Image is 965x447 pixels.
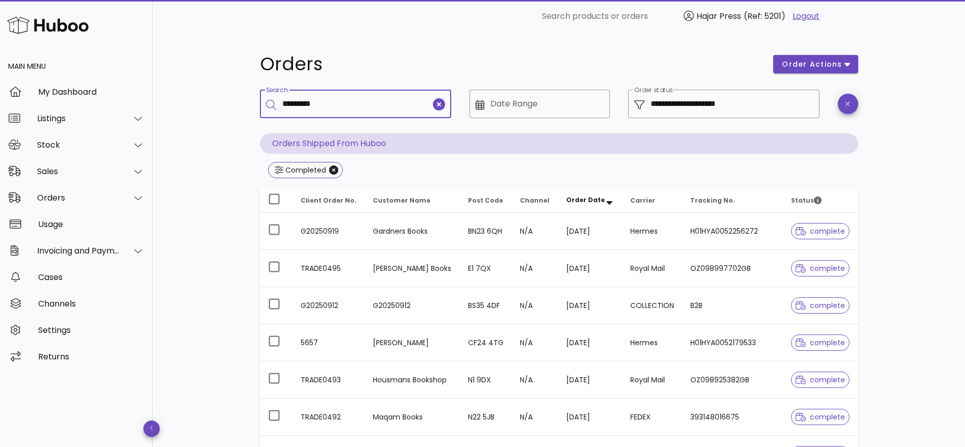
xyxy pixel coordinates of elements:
span: complete [796,265,845,272]
td: [DATE] [558,399,622,436]
label: Search [266,87,287,94]
td: Royal Mail [622,250,682,287]
div: Settings [38,325,144,335]
div: Listings [37,114,120,123]
div: Cases [38,272,144,282]
td: N/A [512,250,558,287]
td: [DATE] [558,287,622,324]
div: Completed [283,165,326,175]
td: Hermes [622,324,682,361]
td: 5657 [293,324,365,361]
th: Client Order No. [293,188,365,213]
span: complete [796,339,845,346]
td: Royal Mail [622,361,682,399]
p: Orders Shipped From Huboo [260,133,858,154]
label: Order status [634,87,672,94]
td: N/A [512,399,558,436]
h1: Orders [260,55,762,73]
td: N1 9DX [460,361,512,399]
td: FEDEX [622,399,682,436]
td: [PERSON_NAME] Books [365,250,460,287]
td: Hermes [622,213,682,250]
a: Logout [793,10,820,22]
button: order actions [773,55,858,73]
td: G20250912 [293,287,365,324]
button: clear icon [433,98,445,110]
span: Hajar Press [696,10,741,22]
td: H01HYA0052179533 [682,324,783,361]
span: complete [796,228,845,235]
td: CF24 4TG [460,324,512,361]
td: N/A [512,213,558,250]
th: Channel [512,188,558,213]
div: Sales [37,166,120,176]
div: Stock [37,140,120,150]
span: Carrier [630,196,655,205]
span: (Ref: 5201) [744,10,785,22]
td: B2B [682,287,783,324]
td: BS35 4DF [460,287,512,324]
div: Usage [38,219,144,229]
span: Status [791,196,822,205]
td: N/A [512,361,558,399]
span: complete [796,302,845,309]
th: Order Date: Sorted descending. Activate to remove sorting. [558,188,622,213]
td: OZ098925382GB [682,361,783,399]
td: OZ098997702GB [682,250,783,287]
td: TRADE0492 [293,399,365,436]
button: Close [329,165,338,175]
th: Post Code [460,188,512,213]
td: 393148016675 [682,399,783,436]
img: Huboo Logo [7,14,89,36]
td: Maqam Books [365,399,460,436]
td: [DATE] [558,250,622,287]
span: order actions [781,59,842,70]
td: Housmans Bookshop [365,361,460,399]
div: Returns [38,352,144,361]
span: Client Order No. [301,196,357,205]
td: N/A [512,324,558,361]
td: BN23 6QH [460,213,512,250]
td: [DATE] [558,213,622,250]
td: COLLECTION [622,287,682,324]
td: Gardners Books [365,213,460,250]
td: N/A [512,287,558,324]
span: complete [796,413,845,421]
td: N22 5JB [460,399,512,436]
th: Tracking No. [682,188,783,213]
th: Carrier [622,188,682,213]
td: G20250912 [365,287,460,324]
th: Customer Name [365,188,460,213]
td: G20250919 [293,213,365,250]
td: [DATE] [558,324,622,361]
span: Post Code [468,196,503,205]
span: Tracking No. [690,196,735,205]
span: Order Date [566,195,605,204]
td: [PERSON_NAME] [365,324,460,361]
span: Channel [520,196,549,205]
td: E1 7QX [460,250,512,287]
td: TRADE0493 [293,361,365,399]
td: TRADE0495 [293,250,365,287]
div: Channels [38,299,144,309]
div: My Dashboard [38,87,144,97]
div: Invoicing and Payments [37,246,120,256]
div: Orders [37,193,120,203]
td: H01HYA0052256272 [682,213,783,250]
span: complete [796,376,845,383]
th: Status [783,188,858,213]
td: [DATE] [558,361,622,399]
span: Customer Name [373,196,430,205]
